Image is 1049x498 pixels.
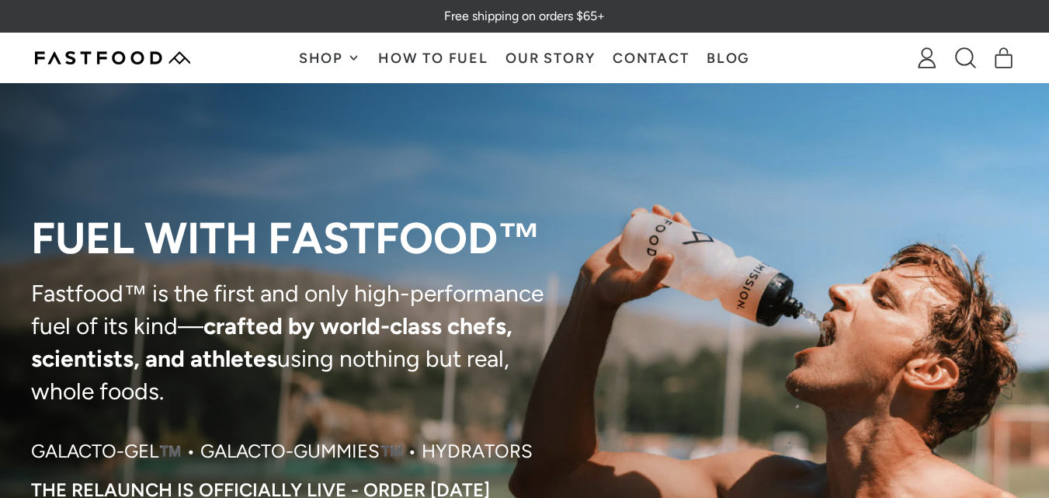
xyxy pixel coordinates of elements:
[299,51,347,65] span: Shop
[290,33,369,82] button: Shop
[604,33,698,82] a: Contact
[31,439,533,464] p: Galacto-Gel™️ • Galacto-Gummies™️ • Hydrators
[31,215,556,262] p: Fuel with Fastfood™
[31,277,556,408] p: Fastfood™ is the first and only high-performance fuel of its kind— using nothing but real, whole ...
[370,33,497,82] a: How To Fuel
[698,33,759,82] a: Blog
[497,33,604,82] a: Our Story
[35,51,190,64] img: Fastfood
[31,312,512,373] strong: crafted by world-class chefs, scientists, and athletes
